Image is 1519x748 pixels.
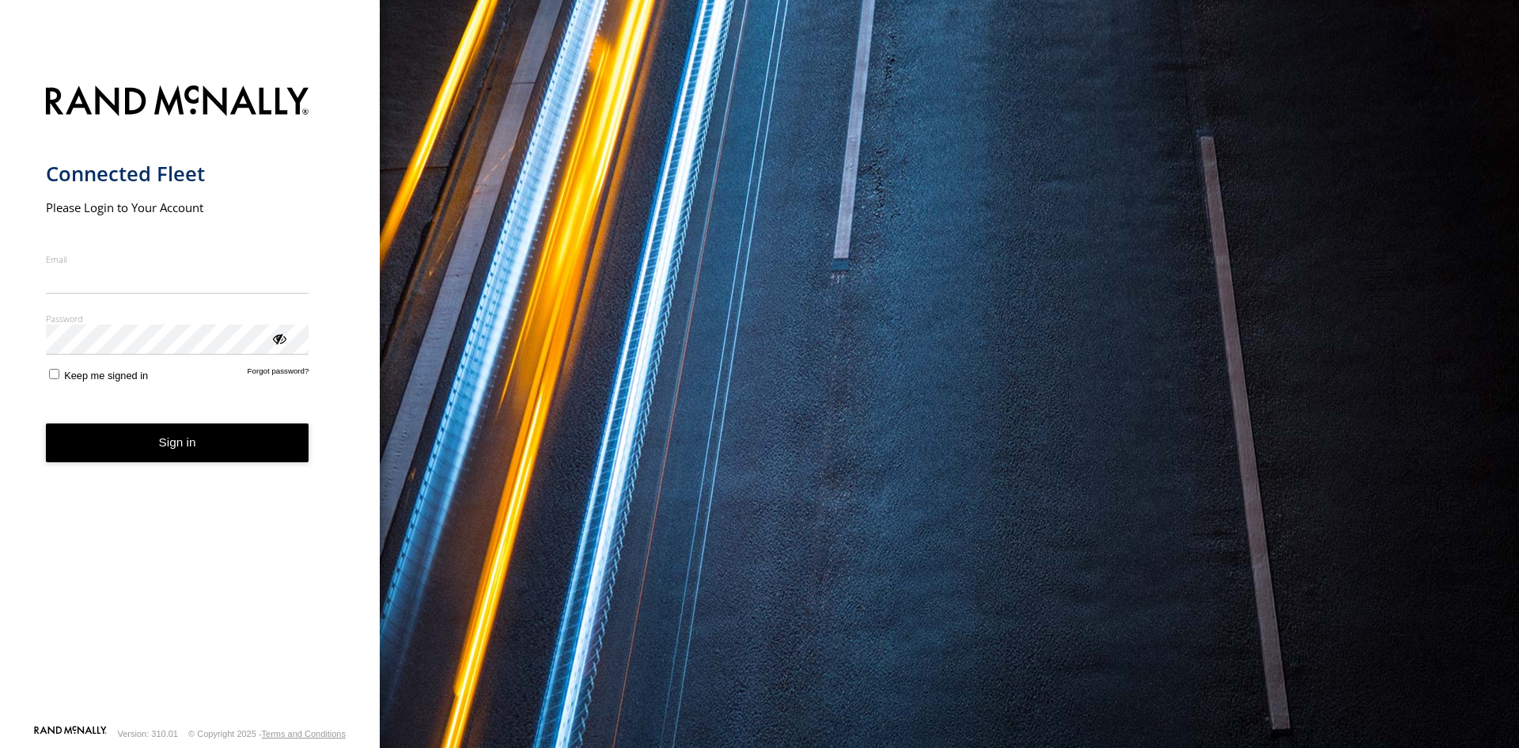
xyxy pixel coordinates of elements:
div: © Copyright 2025 - [188,729,346,739]
img: Rand McNally [46,82,309,123]
a: Forgot password? [248,366,309,382]
button: Sign in [46,423,309,462]
span: Keep me signed in [64,370,148,382]
div: Version: 310.01 [118,729,178,739]
h2: Please Login to Your Account [46,199,309,215]
h1: Connected Fleet [46,161,309,187]
a: Visit our Website [34,726,107,742]
label: Email [46,253,309,265]
form: main [46,76,335,724]
div: ViewPassword [271,330,286,346]
a: Terms and Conditions [262,729,346,739]
input: Keep me signed in [49,369,59,379]
label: Password [46,313,309,325]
